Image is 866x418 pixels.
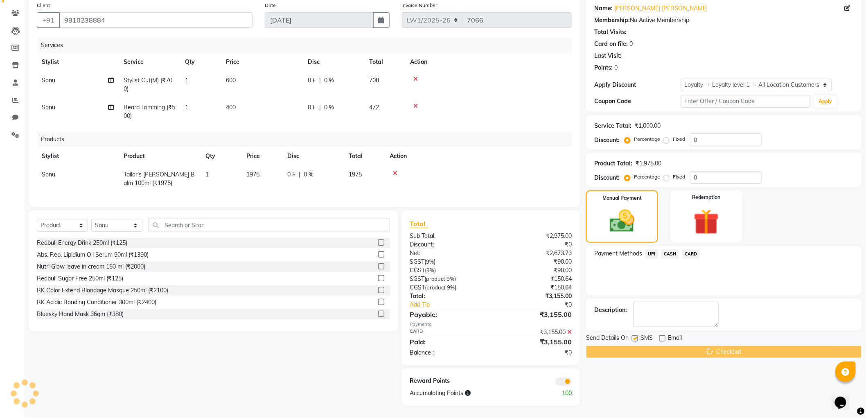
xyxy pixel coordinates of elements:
[37,286,168,295] div: RK Color Extend Blondage Masque 250ml (₹2100)
[661,249,679,259] span: CASH
[404,301,505,309] a: Add Tip
[491,292,578,301] div: ₹3,155.00
[37,251,149,259] div: Abs. Rep. Lipidium Oil Serum 90ml (₹1390)
[491,310,578,319] div: ₹3,155.00
[636,159,661,168] div: ₹1,975.00
[404,275,491,283] div: ( )
[299,170,300,179] span: |
[505,301,578,309] div: ₹0
[534,389,578,398] div: 100
[491,240,578,249] div: ₹0
[640,334,653,344] span: SMS
[410,219,428,228] span: Total
[221,53,303,71] th: Price
[369,104,379,111] span: 472
[369,77,379,84] span: 708
[602,194,642,202] label: Manual Payment
[404,328,491,337] div: CARD
[491,283,578,292] div: ₹150.64
[491,266,578,275] div: ₹90.00
[304,170,313,179] span: 0 %
[594,16,630,25] div: Membership:
[226,77,236,84] span: 600
[681,95,811,108] input: Enter Offer / Coupon Code
[426,267,434,273] span: 9%
[426,284,446,291] span: product
[594,122,631,130] div: Service Total:
[404,283,491,292] div: ( )
[686,206,727,238] img: _gift.svg
[404,337,491,347] div: Paid:
[119,53,180,71] th: Service
[201,147,241,165] th: Qty
[308,76,316,85] span: 0 F
[246,171,259,178] span: 1975
[404,240,491,249] div: Discount:
[634,173,660,181] label: Percentage
[37,2,50,9] label: Client
[410,267,425,274] span: CGST
[185,104,188,111] span: 1
[491,348,578,357] div: ₹0
[37,12,60,28] button: +91
[402,2,438,9] label: Invoice Number
[491,337,578,347] div: ₹3,155.00
[37,239,127,247] div: Redbull Energy Drink 250ml (₹125)
[447,284,455,291] span: 9%
[594,63,613,72] div: Points:
[38,132,578,147] div: Products
[119,147,201,165] th: Product
[594,28,627,36] div: Total Visits:
[265,2,276,9] label: Date
[491,258,578,266] div: ₹90.00
[226,104,236,111] span: 400
[491,328,578,337] div: ₹3,155.00
[614,4,708,13] a: [PERSON_NAME] [PERSON_NAME]
[594,249,642,258] span: Payment Methods
[410,258,424,265] span: SGST
[404,389,534,398] div: Accumulating Points
[38,38,578,53] div: Services
[594,136,620,145] div: Discount:
[426,276,445,282] span: product
[185,77,188,84] span: 1
[623,52,626,60] div: -
[404,310,491,319] div: Payable:
[124,171,195,187] span: Tailor's [PERSON_NAME] Balm 100ml (₹1975)
[634,136,660,143] label: Percentage
[405,53,572,71] th: Action
[308,103,316,112] span: 0 F
[586,334,629,344] span: Send Details On
[37,310,124,319] div: Bluesky Hand Mask 36gm (₹380)
[410,275,424,282] span: SGST
[673,173,685,181] label: Fixed
[692,194,721,201] label: Redemption
[149,219,390,231] input: Search or Scan
[42,171,55,178] span: Sonu
[319,103,321,112] span: |
[404,249,491,258] div: Net:
[491,275,578,283] div: ₹150.64
[645,249,658,259] span: UPI
[814,95,837,108] button: Apply
[282,147,344,165] th: Disc
[832,385,858,410] iframe: chat widget
[37,274,123,283] div: Redbull Sugar Free 250ml (₹125)
[205,171,209,178] span: 1
[303,53,364,71] th: Disc
[614,63,618,72] div: 0
[319,76,321,85] span: |
[37,298,156,307] div: RK Acidic Bonding Conditioner 300ml (₹2400)
[42,77,55,84] span: Sonu
[594,81,681,89] div: Apply Discount
[404,258,491,266] div: ( )
[59,12,253,28] input: Search by Name/Mobile/Email/Code
[682,249,700,259] span: CARD
[629,40,633,48] div: 0
[37,53,119,71] th: Stylist
[602,207,643,235] img: _cash.svg
[410,284,425,291] span: CGST
[344,147,385,165] th: Total
[673,136,685,143] label: Fixed
[404,232,491,240] div: Sub Total:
